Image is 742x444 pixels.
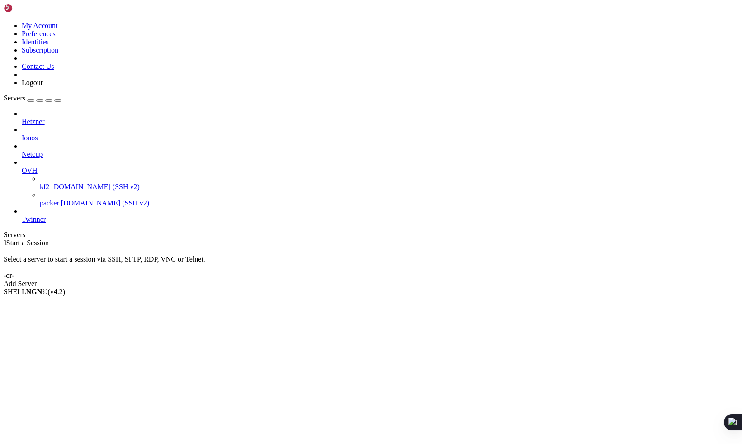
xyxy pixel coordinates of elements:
[4,94,25,102] span: Servers
[22,118,738,126] a: Hetzner
[40,175,738,191] li: kf2 [DOMAIN_NAME] (SSH v2)
[48,288,66,296] span: 4.2.0
[4,231,738,239] div: Servers
[22,134,38,142] span: Ionos
[40,199,59,207] span: packer
[22,142,738,158] li: Netcup
[22,38,49,46] a: Identities
[51,183,140,191] span: [DOMAIN_NAME] (SSH v2)
[40,199,738,207] a: packer [DOMAIN_NAME] (SSH v2)
[22,126,738,142] li: Ionos
[4,239,6,247] span: 
[22,215,738,224] a: Twinner
[4,4,56,13] img: Shellngn
[6,239,49,247] span: Start a Session
[22,110,738,126] li: Hetzner
[4,247,738,280] div: Select a server to start a session via SSH, SFTP, RDP, VNC or Telnet. -or-
[22,118,45,125] span: Hetzner
[22,30,56,38] a: Preferences
[4,94,61,102] a: Servers
[40,191,738,207] li: packer [DOMAIN_NAME] (SSH v2)
[22,150,43,158] span: Netcup
[22,207,738,224] li: Twinner
[26,288,43,296] b: NGN
[22,215,46,223] span: Twinner
[40,183,738,191] a: kf2 [DOMAIN_NAME] (SSH v2)
[22,167,738,175] a: OVH
[4,288,65,296] span: SHELL ©
[22,167,38,174] span: OVH
[61,199,150,207] span: [DOMAIN_NAME] (SSH v2)
[22,134,738,142] a: Ionos
[22,79,43,86] a: Logout
[22,46,58,54] a: Subscription
[4,280,738,288] div: Add Server
[22,62,54,70] a: Contact Us
[22,150,738,158] a: Netcup
[22,158,738,207] li: OVH
[22,22,58,29] a: My Account
[40,183,49,191] span: kf2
